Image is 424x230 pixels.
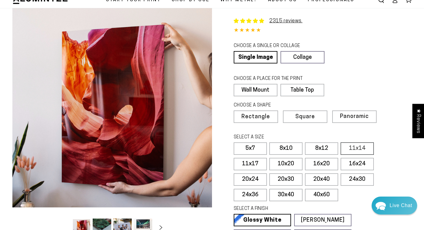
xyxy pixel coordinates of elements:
[234,158,267,170] label: 11x17
[341,173,374,186] label: 24x30
[294,214,351,226] a: [PERSON_NAME]
[234,51,277,63] a: Single Image
[340,114,369,119] span: Panoramic
[234,76,318,82] legend: CHOOSE A PLACE FOR THE PRINT
[234,214,291,226] a: Glossy White
[234,26,412,35] div: 4.85 out of 5.0 stars
[269,158,303,170] label: 10x20
[305,189,338,201] label: 40x60
[241,114,270,120] span: Rectangle
[234,189,267,201] label: 24x36
[341,158,374,170] label: 16x24
[234,43,319,50] legend: CHOOSE A SINGLE OR COLLAGE
[305,142,338,155] label: 8x12
[234,17,303,25] a: 2315 reviews.
[372,197,417,215] div: Chat widget toggle
[269,173,303,186] label: 20x30
[280,84,324,96] label: Table Top
[280,51,324,63] a: Collage
[390,197,412,215] div: Contact Us Directly
[269,19,303,24] a: 2315 reviews.
[412,104,424,138] div: Click to open Judge.me floating reviews tab
[234,142,267,155] label: 5x7
[295,114,315,120] span: Square
[269,189,303,201] label: 30x40
[234,102,319,109] legend: CHOOSE A SHAPE
[234,206,338,212] legend: SELECT A FINISH
[305,158,338,170] label: 16x20
[234,173,267,186] label: 20x24
[269,142,303,155] label: 8x10
[341,142,374,155] label: 11x14
[305,173,338,186] label: 20x40
[234,134,338,141] legend: SELECT A SIZE
[234,84,277,96] label: Wall Mount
